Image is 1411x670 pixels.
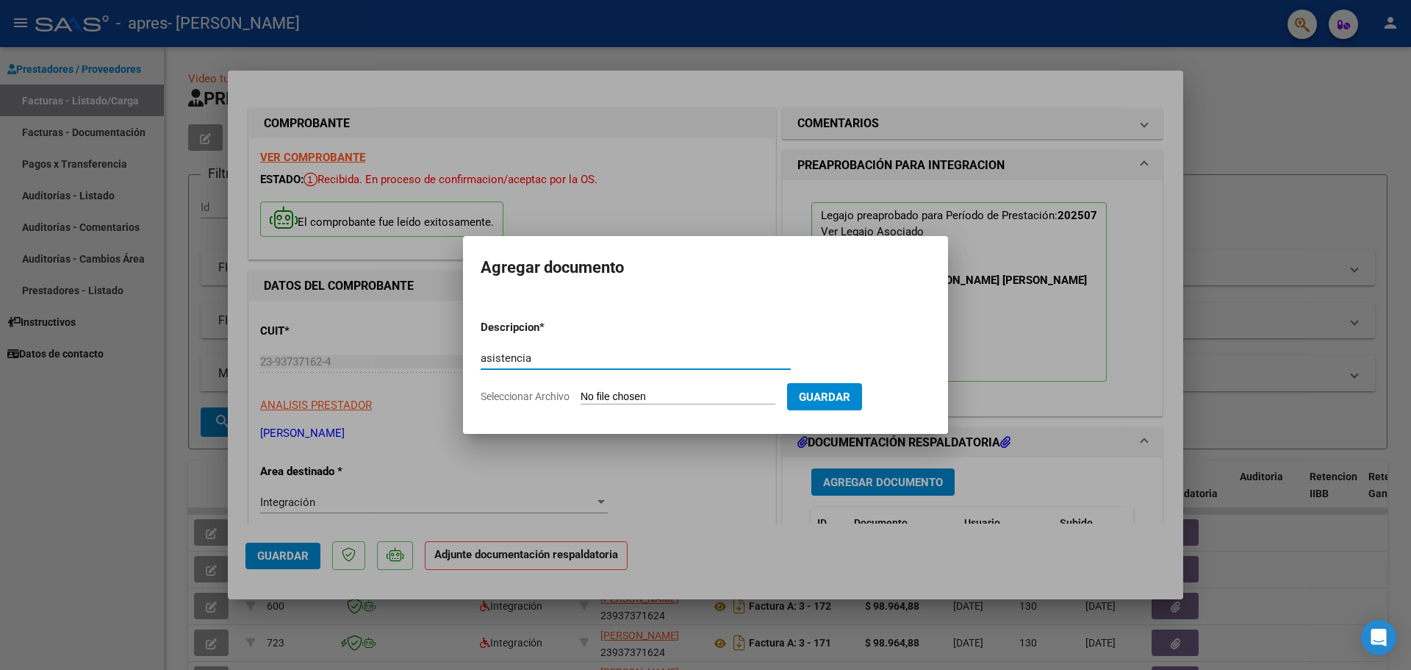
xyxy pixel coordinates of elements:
div: Open Intercom Messenger [1361,620,1396,655]
span: Seleccionar Archivo [481,391,570,402]
button: Guardar [787,383,862,410]
h2: Agregar documento [481,254,930,282]
p: Descripcion [481,319,616,336]
span: Guardar [799,391,850,404]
